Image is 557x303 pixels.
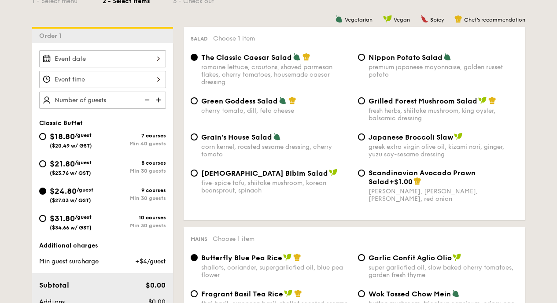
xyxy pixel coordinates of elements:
[201,107,351,115] div: cherry tomato, dill, feta cheese
[369,254,452,262] span: Garlic Confit Aglio Olio
[39,133,46,140] input: $18.80/guest($20.49 w/ GST)7 coursesMin 40 guests
[191,97,198,104] input: Green Goddess Saladcherry tomato, dill, feta cheese
[394,17,410,23] span: Vegan
[383,15,392,23] img: icon-vegan.f8ff3823.svg
[443,53,451,61] img: icon-vegetarian.fe4039eb.svg
[103,187,166,193] div: 9 courses
[358,290,365,297] input: Wok Tossed Chow Meinbutton mushroom, tricolour capsicum, cripsy egg noodle, kikkoman, super garli...
[39,160,46,167] input: $21.80/guest($23.76 w/ GST)8 coursesMin 30 guests
[358,54,365,61] input: Nippon Potato Saladpremium japanese mayonnaise, golden russet potato
[358,133,365,140] input: Japanese Broccoli Slawgreek extra virgin olive oil, kizami nori, ginger, yuzu soy-sesame dressing
[39,215,46,222] input: $31.80/guest($34.66 w/ GST)10 coursesMin 30 guests
[135,258,166,265] span: +$4/guest
[191,133,198,140] input: Grain's House Saladcorn kernel, roasted sesame dressing, cherry tomato
[358,97,365,104] input: Grilled Forest Mushroom Saladfresh herbs, shiitake mushroom, king oyster, balsamic dressing
[201,254,282,262] span: Butterfly Blue Pea Rice
[358,254,365,261] input: Garlic Confit Aglio Oliosuper garlicfied oil, slow baked cherry tomatoes, garden fresh thyme
[430,17,444,23] span: Spicy
[369,188,518,203] div: [PERSON_NAME], [PERSON_NAME], [PERSON_NAME], red onion
[294,289,302,297] img: icon-chef-hat.a58ddaea.svg
[201,290,283,298] span: Fragrant Basil Tea Rice
[369,133,453,141] span: Japanese Broccoli Slaw
[279,96,287,104] img: icon-vegetarian.fe4039eb.svg
[103,222,166,229] div: Min 30 guests
[191,254,198,261] input: Butterfly Blue Pea Riceshallots, coriander, supergarlicfied oil, blue pea flower
[103,133,166,139] div: 7 courses
[191,54,198,61] input: The Classic Caesar Saladromaine lettuce, croutons, shaved parmesan flakes, cherry tomatoes, house...
[329,169,338,177] img: icon-vegan.f8ff3823.svg
[389,177,413,186] span: +$1.00
[103,214,166,221] div: 10 courses
[50,170,91,176] span: ($23.76 w/ GST)
[452,289,460,297] img: icon-vegetarian.fe4039eb.svg
[50,197,91,203] span: ($27.03 w/ GST)
[146,281,166,289] span: $0.00
[39,281,69,289] span: Subtotal
[39,32,65,40] span: Order 1
[50,159,75,169] span: $21.80
[302,53,310,61] img: icon-chef-hat.a58ddaea.svg
[191,290,198,297] input: Fragrant Basil Tea Ricethai basil, european basil, shallot scented sesame oil, barley multigrain ...
[369,143,518,158] div: greek extra virgin olive oil, kizami nori, ginger, yuzu soy-sesame dressing
[369,264,518,279] div: super garlicfied oil, slow baked cherry tomatoes, garden fresh thyme
[293,253,301,261] img: icon-chef-hat.a58ddaea.svg
[335,15,343,23] img: icon-vegetarian.fe4039eb.svg
[369,53,443,62] span: Nippon Potato Salad
[284,289,293,297] img: icon-vegan.f8ff3823.svg
[39,241,166,250] div: Additional charges
[213,235,255,243] span: Choose 1 item
[464,17,525,23] span: Chef's recommendation
[283,253,292,261] img: icon-vegan.f8ff3823.svg
[488,96,496,104] img: icon-chef-hat.a58ddaea.svg
[39,119,83,127] span: Classic Buffet
[454,15,462,23] img: icon-chef-hat.a58ddaea.svg
[39,71,166,88] input: Event time
[345,17,373,23] span: Vegetarian
[201,143,351,158] div: corn kernel, roasted sesame dressing, cherry tomato
[453,253,461,261] img: icon-vegan.f8ff3823.svg
[39,50,166,67] input: Event date
[50,132,75,141] span: $18.80
[213,35,255,42] span: Choose 1 item
[50,214,75,223] span: $31.80
[273,133,281,140] img: icon-vegetarian.fe4039eb.svg
[201,264,351,279] div: shallots, coriander, supergarlicfied oil, blue pea flower
[50,186,77,196] span: $24.80
[39,92,166,109] input: Number of guests
[413,177,421,185] img: icon-chef-hat.a58ddaea.svg
[191,36,208,42] span: Salad
[288,96,296,104] img: icon-chef-hat.a58ddaea.svg
[140,92,153,108] img: icon-reduce.1d2dbef1.svg
[201,179,351,194] div: five-spice tofu, shiitake mushroom, korean beansprout, spinach
[369,107,518,122] div: fresh herbs, shiitake mushroom, king oyster, balsamic dressing
[191,236,207,242] span: Mains
[50,225,92,231] span: ($34.66 w/ GST)
[358,170,365,177] input: Scandinavian Avocado Prawn Salad+$1.00[PERSON_NAME], [PERSON_NAME], [PERSON_NAME], red onion
[369,63,518,78] div: premium japanese mayonnaise, golden russet potato
[369,97,477,105] span: Grilled Forest Mushroom Salad
[103,195,166,201] div: Min 30 guests
[454,133,463,140] img: icon-vegan.f8ff3823.svg
[191,170,198,177] input: [DEMOGRAPHIC_DATA] Bibim Saladfive-spice tofu, shiitake mushroom, korean beansprout, spinach
[421,15,428,23] img: icon-spicy.37a8142b.svg
[77,187,93,193] span: /guest
[103,168,166,174] div: Min 30 guests
[39,188,46,195] input: $24.80/guest($27.03 w/ GST)9 coursesMin 30 guests
[153,92,166,108] img: icon-add.58712e84.svg
[75,159,92,166] span: /guest
[75,132,92,138] span: /guest
[50,143,92,149] span: ($20.49 w/ GST)
[201,63,351,86] div: romaine lettuce, croutons, shaved parmesan flakes, cherry tomatoes, housemade caesar dressing
[478,96,487,104] img: icon-vegan.f8ff3823.svg
[201,133,272,141] span: Grain's House Salad
[103,140,166,147] div: Min 40 guests
[201,53,292,62] span: The Classic Caesar Salad
[369,169,476,186] span: Scandinavian Avocado Prawn Salad
[201,97,278,105] span: Green Goddess Salad
[201,169,328,177] span: [DEMOGRAPHIC_DATA] Bibim Salad
[369,290,451,298] span: Wok Tossed Chow Mein
[103,160,166,166] div: 8 courses
[39,258,99,265] span: Min guest surcharge
[293,53,301,61] img: icon-vegetarian.fe4039eb.svg
[75,214,92,220] span: /guest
